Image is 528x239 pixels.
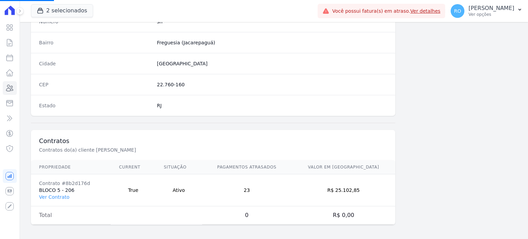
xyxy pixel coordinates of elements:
[39,146,270,153] p: Contratos do(a) cliente [PERSON_NAME]
[111,160,155,174] th: Current
[202,174,292,206] td: 23
[202,206,292,225] td: 0
[291,174,395,206] td: R$ 25.102,85
[39,60,152,67] dt: Cidade
[39,81,152,88] dt: CEP
[469,5,514,12] p: [PERSON_NAME]
[39,102,152,109] dt: Estado
[157,102,387,109] dd: RJ
[202,160,292,174] th: Pagamentos Atrasados
[157,81,387,88] dd: 22.760-160
[31,206,111,225] td: Total
[39,39,152,46] dt: Bairro
[469,12,514,17] p: Ver opções
[157,60,387,67] dd: [GEOGRAPHIC_DATA]
[291,206,395,225] td: R$ 0,00
[31,4,93,17] button: 2 selecionados
[39,137,387,145] h3: Contratos
[31,174,111,206] td: BLOCO 5 - 206
[31,160,111,174] th: Propriedade
[291,160,395,174] th: Valor em [GEOGRAPHIC_DATA]
[156,160,202,174] th: Situação
[410,8,441,14] a: Ver detalhes
[156,174,202,206] td: Ativo
[454,9,461,13] span: RO
[445,1,528,21] button: RO [PERSON_NAME] Ver opções
[39,194,69,200] a: Ver Contrato
[111,174,155,206] td: True
[39,180,103,187] div: Contrato #8b2d176d
[157,39,387,46] dd: Freguesia (Jacarepaguá)
[332,8,440,15] span: Você possui fatura(s) em atraso.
